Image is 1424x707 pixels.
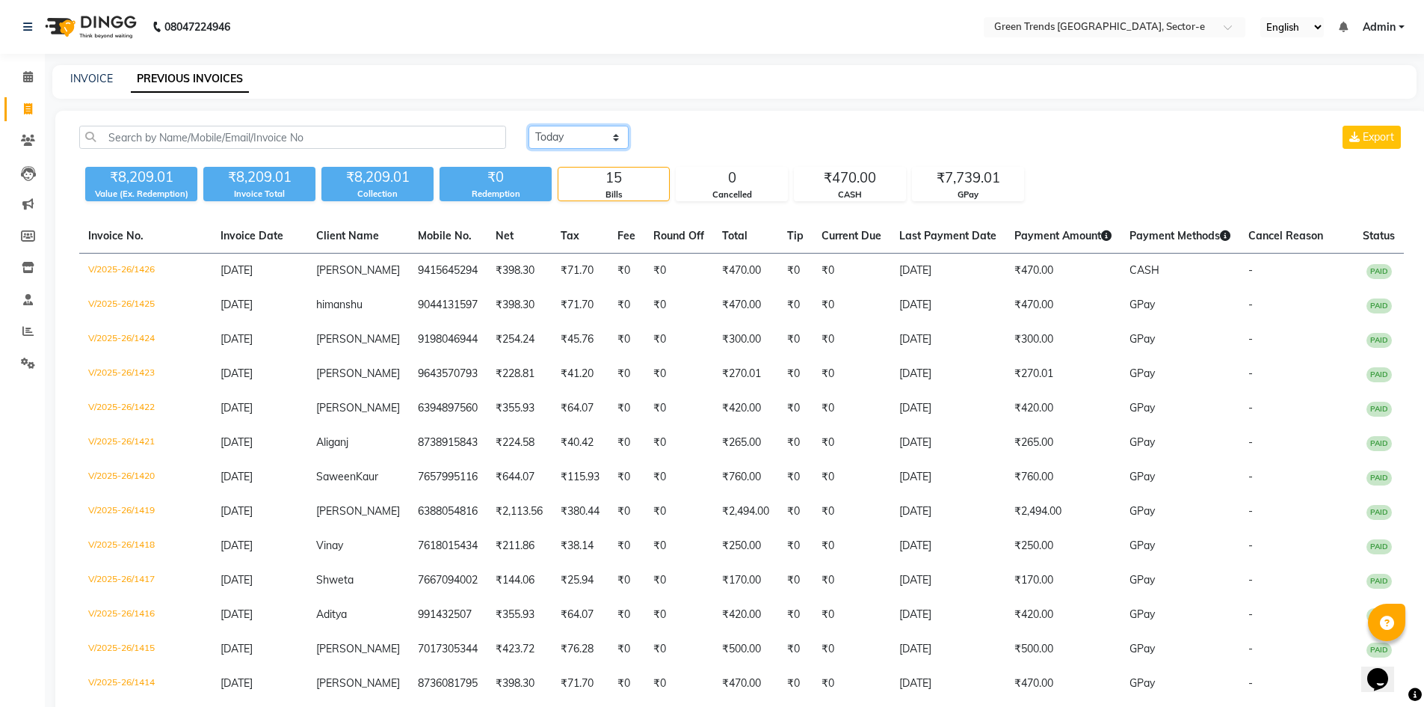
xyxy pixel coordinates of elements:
td: ₹115.93 [552,460,608,495]
td: ₹500.00 [1005,632,1121,667]
td: ₹0 [778,322,813,357]
td: ₹0 [778,254,813,289]
td: ₹250.00 [1005,529,1121,563]
span: Last Payment Date [899,229,996,242]
div: Bills [558,189,669,201]
div: ₹470.00 [795,168,905,189]
span: - [1248,504,1253,518]
td: ₹0 [778,426,813,460]
td: ₹0 [778,563,813,598]
td: ₹0 [813,288,890,322]
span: GPay [1129,401,1155,414]
td: ₹0 [608,322,644,357]
span: PAID [1366,505,1392,520]
td: ₹470.00 [1005,288,1121,322]
span: [PERSON_NAME] [316,332,400,346]
span: Payment Amount [1014,229,1112,242]
td: ₹0 [778,288,813,322]
span: PAID [1366,264,1392,279]
td: ₹470.00 [1005,254,1121,289]
td: ₹0 [608,288,644,322]
span: [DATE] [221,607,253,621]
td: ₹0 [608,598,644,632]
td: ₹0 [813,391,890,426]
iframe: chat widget [1361,647,1409,692]
span: [PERSON_NAME] [316,263,400,277]
td: ₹423.72 [487,632,552,667]
td: [DATE] [890,667,1005,701]
span: PAID [1366,574,1392,589]
span: PAID [1366,299,1392,313]
span: PAID [1366,471,1392,486]
td: ₹0 [778,357,813,391]
span: Current Due [822,229,881,242]
span: - [1248,263,1253,277]
span: Round Off [653,229,704,242]
td: ₹0 [778,632,813,667]
td: ₹470.00 [713,667,778,701]
td: ₹64.07 [552,391,608,426]
span: [DATE] [221,435,253,449]
td: ₹500.00 [713,632,778,667]
td: 9044131597 [409,288,487,322]
span: Invoice Date [221,229,283,242]
td: ₹0 [644,357,713,391]
td: 7657995116 [409,460,487,495]
td: ₹270.01 [713,357,778,391]
td: V/2025-26/1425 [79,288,212,322]
div: Value (Ex. Redemption) [85,188,197,201]
span: Kaur [356,470,378,483]
span: himanshu [316,298,363,311]
span: [DATE] [221,401,253,414]
td: V/2025-26/1421 [79,426,212,460]
td: 6394897560 [409,391,487,426]
div: GPay [913,189,1023,201]
td: ₹0 [778,460,813,495]
td: ₹0 [813,667,890,701]
span: GPay [1129,642,1155,655]
td: ₹0 [644,598,713,632]
td: 9643570793 [409,357,487,391]
td: V/2025-26/1420 [79,460,212,495]
td: ₹0 [778,667,813,701]
span: Saween [316,470,356,483]
td: [DATE] [890,632,1005,667]
td: ₹71.70 [552,254,608,289]
td: ₹0 [813,357,890,391]
span: CASH [1129,263,1159,277]
td: ₹0 [813,254,890,289]
td: ₹420.00 [1005,391,1121,426]
td: ₹2,494.00 [713,495,778,529]
td: 6388054816 [409,495,487,529]
span: PAID [1366,643,1392,658]
span: PAID [1366,608,1392,623]
td: [DATE] [890,391,1005,426]
td: ₹300.00 [713,322,778,357]
td: [DATE] [890,426,1005,460]
td: V/2025-26/1419 [79,495,212,529]
td: ₹644.07 [487,460,552,495]
span: [PERSON_NAME] [316,676,400,690]
span: Net [496,229,514,242]
td: ₹0 [644,529,713,563]
span: GPay [1129,539,1155,552]
td: ₹0 [644,495,713,529]
td: V/2025-26/1415 [79,632,212,667]
td: ₹0 [644,391,713,426]
span: - [1248,367,1253,380]
td: V/2025-26/1424 [79,322,212,357]
span: - [1248,298,1253,311]
td: ₹398.30 [487,667,552,701]
a: PREVIOUS INVOICES [131,66,249,93]
td: ₹76.28 [552,632,608,667]
span: - [1248,401,1253,414]
td: V/2025-26/1426 [79,254,212,289]
td: ₹0 [644,632,713,667]
td: ₹0 [644,667,713,701]
div: ₹7,739.01 [913,168,1023,189]
span: [DATE] [221,676,253,690]
td: ₹398.30 [487,288,552,322]
td: ₹420.00 [1005,598,1121,632]
td: ₹170.00 [713,563,778,598]
span: [DATE] [221,263,253,277]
